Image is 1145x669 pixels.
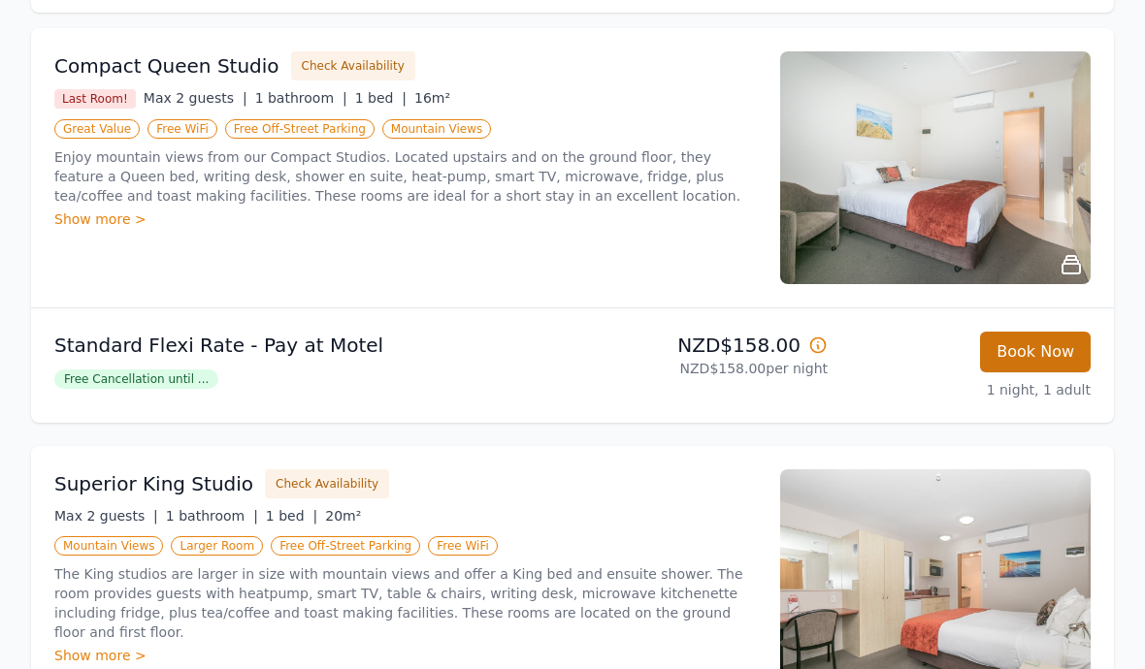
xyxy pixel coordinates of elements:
span: Great Value [54,120,140,140]
p: NZD$158.00 [580,333,828,360]
span: Mountain Views [54,537,163,557]
span: 1 bed | [355,91,407,107]
span: 20m² [325,509,361,525]
span: Free WiFi [147,120,217,140]
span: Free WiFi [428,537,498,557]
p: The King studios are larger in size with mountain views and offer a King bed and ensuite shower. ... [54,565,757,643]
span: Larger Room [171,537,263,557]
span: Max 2 guests | [54,509,158,525]
span: Free Off-Street Parking [271,537,420,557]
span: 1 bathroom | [255,91,347,107]
span: 1 bathroom | [166,509,258,525]
p: 1 night, 1 adult [843,381,1091,400]
span: Free Off-Street Parking [225,120,375,140]
span: Free Cancellation until ... [54,370,218,390]
div: Show more > [54,210,757,230]
span: Max 2 guests | [144,91,247,107]
h3: Superior King Studio [54,471,253,498]
button: Check Availability [265,470,389,499]
button: Check Availability [291,52,415,81]
div: Show more > [54,647,757,666]
p: Enjoy mountain views from our Compact Studios. Located upstairs and on the ground floor, they fea... [54,148,757,207]
h3: Compact Queen Studio [54,53,279,80]
button: Book Now [980,333,1091,373]
span: 1 bed | [266,509,317,525]
p: NZD$158.00 per night [580,360,828,379]
span: 16m² [414,91,450,107]
p: Standard Flexi Rate - Pay at Motel [54,333,565,360]
span: Mountain Views [382,120,491,140]
span: Last Room! [54,90,136,110]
